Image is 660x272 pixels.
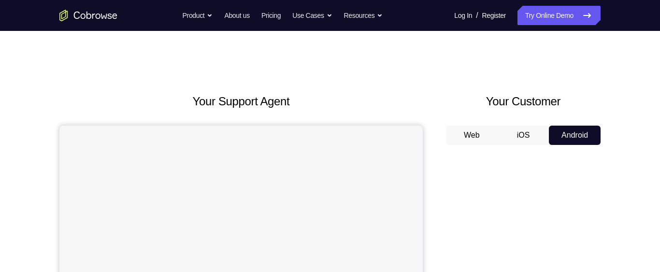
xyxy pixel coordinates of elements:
a: Go to the home page [59,10,117,21]
a: About us [224,6,249,25]
a: Pricing [261,6,281,25]
button: iOS [498,126,549,145]
h2: Your Support Agent [59,93,423,110]
a: Try Online Demo [517,6,601,25]
button: Product [183,6,213,25]
a: Log In [454,6,472,25]
h2: Your Customer [446,93,601,110]
button: Use Cases [292,6,332,25]
button: Web [446,126,498,145]
button: Android [549,126,601,145]
span: / [476,10,478,21]
button: Resources [344,6,383,25]
a: Register [482,6,506,25]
